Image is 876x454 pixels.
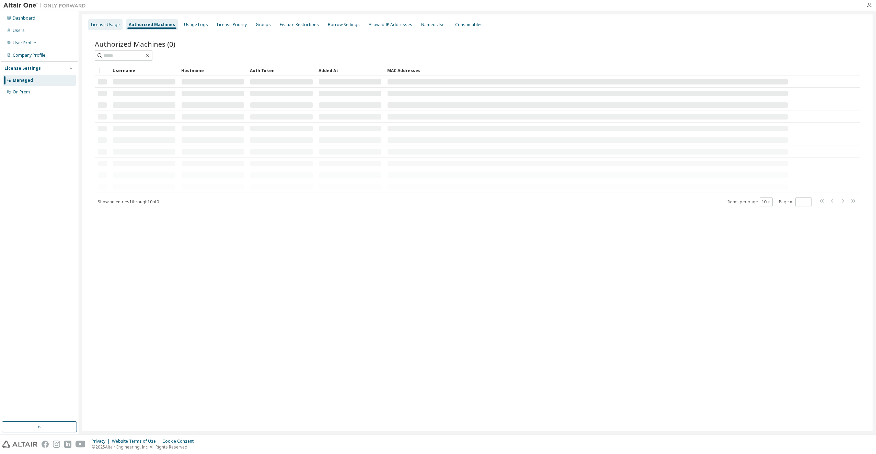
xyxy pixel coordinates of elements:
[13,78,33,83] div: Managed
[250,65,313,76] div: Auth Token
[13,89,30,95] div: On Prem
[92,439,112,444] div: Privacy
[328,22,360,27] div: Borrow Settings
[280,22,319,27] div: Feature Restrictions
[95,39,175,49] span: Authorized Machines (0)
[455,22,483,27] div: Consumables
[184,22,208,27] div: Usage Logs
[13,40,36,46] div: User Profile
[4,66,41,71] div: License Settings
[421,22,446,27] div: Named User
[369,22,412,27] div: Allowed IP Addresses
[64,441,71,448] img: linkedin.svg
[727,197,773,206] span: Items per page
[13,15,35,21] div: Dashboard
[256,22,271,27] div: Groups
[3,2,89,9] img: Altair One
[762,199,771,205] button: 10
[387,65,788,76] div: MAC Addresses
[13,28,25,33] div: Users
[98,199,159,205] span: Showing entries 1 through 10 of 0
[2,441,37,448] img: altair_logo.svg
[319,65,382,76] div: Added At
[42,441,49,448] img: facebook.svg
[53,441,60,448] img: instagram.svg
[92,444,198,450] p: © 2025 Altair Engineering, Inc. All Rights Reserved.
[181,65,244,76] div: Hostname
[779,197,812,206] span: Page n.
[113,65,176,76] div: Username
[91,22,120,27] div: License Usage
[129,22,175,27] div: Authorized Machines
[13,53,45,58] div: Company Profile
[76,441,85,448] img: youtube.svg
[162,439,198,444] div: Cookie Consent
[112,439,162,444] div: Website Terms of Use
[217,22,247,27] div: License Priority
